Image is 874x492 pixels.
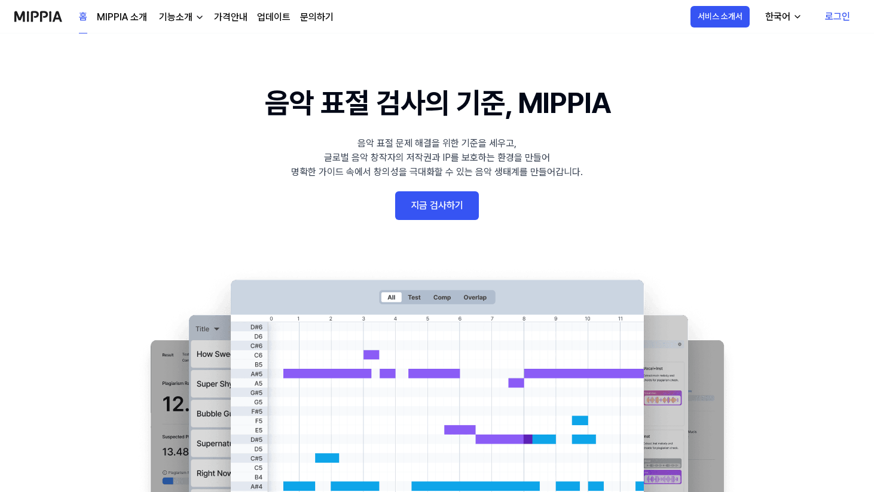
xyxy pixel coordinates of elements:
[756,5,809,29] button: 한국어
[690,6,750,27] button: 서비스 소개서
[395,191,479,220] a: 지금 검사하기
[195,13,204,22] img: down
[214,10,247,25] a: 가격안내
[79,1,87,33] a: 홈
[157,10,195,25] div: 기능소개
[97,10,147,25] a: MIPPIA 소개
[157,10,204,25] button: 기능소개
[257,10,291,25] a: 업데이트
[291,136,583,179] div: 음악 표절 문제 해결을 위한 기준을 세우고, 글로벌 음악 창작자의 저작권과 IP를 보호하는 환경을 만들어 명확한 가이드 속에서 창의성을 극대화할 수 있는 음악 생태계를 만들어...
[763,10,793,24] div: 한국어
[300,10,334,25] a: 문의하기
[265,81,610,124] h1: 음악 표절 검사의 기준, MIPPIA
